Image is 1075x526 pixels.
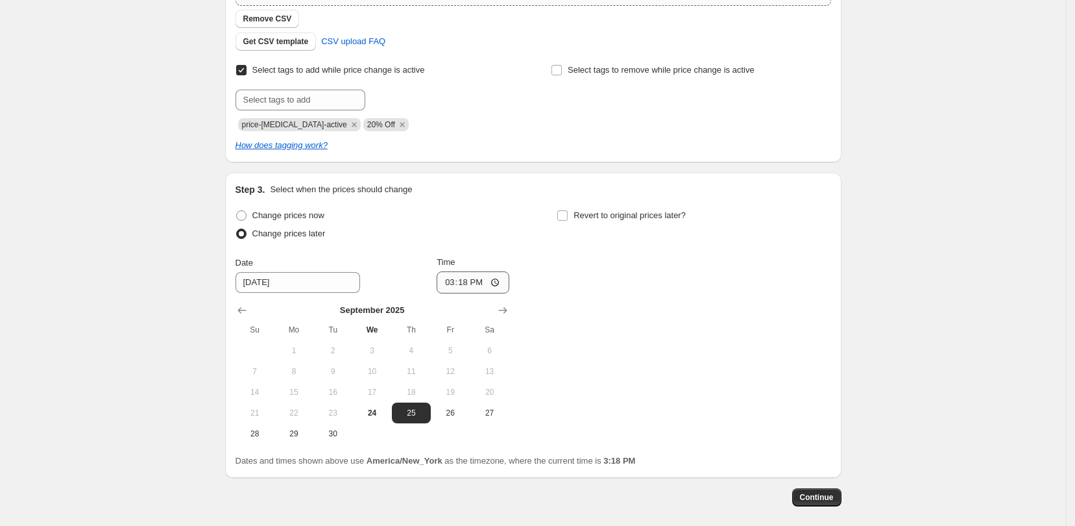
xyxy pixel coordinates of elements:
span: Change prices now [252,210,324,220]
button: Friday September 26 2025 [431,403,470,423]
th: Monday [274,319,313,340]
span: Change prices later [252,229,326,238]
button: Sunday September 21 2025 [236,403,274,423]
span: 10 [357,366,386,377]
span: price-change-job-active [242,120,347,129]
span: 24 [357,408,386,418]
input: Select tags to add [236,90,365,110]
button: Friday September 19 2025 [431,382,470,403]
button: Monday September 15 2025 [274,382,313,403]
span: 7 [241,366,269,377]
th: Thursday [392,319,431,340]
span: Dates and times shown above use as the timezone, where the current time is [236,456,636,466]
span: 11 [397,366,426,377]
span: 19 [436,387,465,397]
button: Tuesday September 16 2025 [313,382,352,403]
b: 3:18 PM [603,456,635,466]
span: We [357,325,386,335]
span: 18 [397,387,426,397]
button: Thursday September 4 2025 [392,340,431,361]
span: 29 [280,429,308,439]
button: Saturday September 20 2025 [470,382,509,403]
th: Friday [431,319,470,340]
span: Select tags to add while price change is active [252,65,425,75]
th: Tuesday [313,319,352,340]
input: 12:00 [437,271,509,294]
button: Saturday September 6 2025 [470,340,509,361]
span: 17 [357,387,386,397]
button: Today Wednesday September 24 2025 [352,403,391,423]
span: Revert to original prices later? [574,210,686,220]
button: Thursday September 18 2025 [392,382,431,403]
th: Wednesday [352,319,391,340]
span: Continue [800,492,834,503]
span: 1 [280,345,308,356]
span: 27 [475,408,503,418]
span: 13 [475,366,503,377]
span: 25 [397,408,426,418]
input: 9/24/2025 [236,272,360,293]
button: Remove price-change-job-active [348,119,360,131]
h2: Step 3. [236,183,265,196]
span: 6 [475,345,503,356]
span: 15 [280,387,308,397]
span: Mo [280,325,308,335]
span: CSV upload FAQ [321,35,385,48]
span: Tu [319,325,347,335]
span: 3 [357,345,386,356]
span: Th [397,325,426,335]
span: 16 [319,387,347,397]
b: America/New_York [367,456,442,466]
button: Saturday September 27 2025 [470,403,509,423]
button: Remove 20% Off [396,119,408,131]
span: 21 [241,408,269,418]
span: Select tags to remove while price change is active [568,65,755,75]
span: Fr [436,325,465,335]
span: 20 [475,387,503,397]
button: Show previous month, August 2025 [233,301,251,319]
button: Show next month, October 2025 [494,301,512,319]
span: 28 [241,429,269,439]
span: 23 [319,408,347,418]
span: Get CSV template [243,36,309,47]
button: Tuesday September 9 2025 [313,361,352,382]
button: Tuesday September 23 2025 [313,403,352,423]
a: CSV upload FAQ [313,31,393,52]
button: Friday September 12 2025 [431,361,470,382]
button: Thursday September 25 2025 [392,403,431,423]
span: Remove CSV [243,14,292,24]
span: Time [437,257,455,267]
span: 8 [280,366,308,377]
span: 20% Off [367,120,395,129]
span: 12 [436,366,465,377]
button: Wednesday September 10 2025 [352,361,391,382]
span: 9 [319,366,347,377]
button: Get CSV template [236,32,317,51]
button: Wednesday September 17 2025 [352,382,391,403]
span: 5 [436,345,465,356]
button: Tuesday September 2 2025 [313,340,352,361]
th: Saturday [470,319,509,340]
span: 26 [436,408,465,418]
button: Wednesday September 3 2025 [352,340,391,361]
button: Monday September 1 2025 [274,340,313,361]
span: 2 [319,345,347,356]
span: Sa [475,325,503,335]
p: Select when the prices should change [270,183,412,196]
span: 14 [241,387,269,397]
button: Monday September 29 2025 [274,423,313,444]
span: 22 [280,408,308,418]
button: Sunday September 28 2025 [236,423,274,444]
span: Date [236,258,253,268]
span: 4 [397,345,426,356]
button: Tuesday September 30 2025 [313,423,352,444]
button: Sunday September 14 2025 [236,382,274,403]
th: Sunday [236,319,274,340]
button: Continue [792,488,841,507]
button: Remove CSV [236,10,300,28]
a: How does tagging work? [236,140,328,150]
button: Monday September 8 2025 [274,361,313,382]
button: Thursday September 11 2025 [392,361,431,382]
button: Friday September 5 2025 [431,340,470,361]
